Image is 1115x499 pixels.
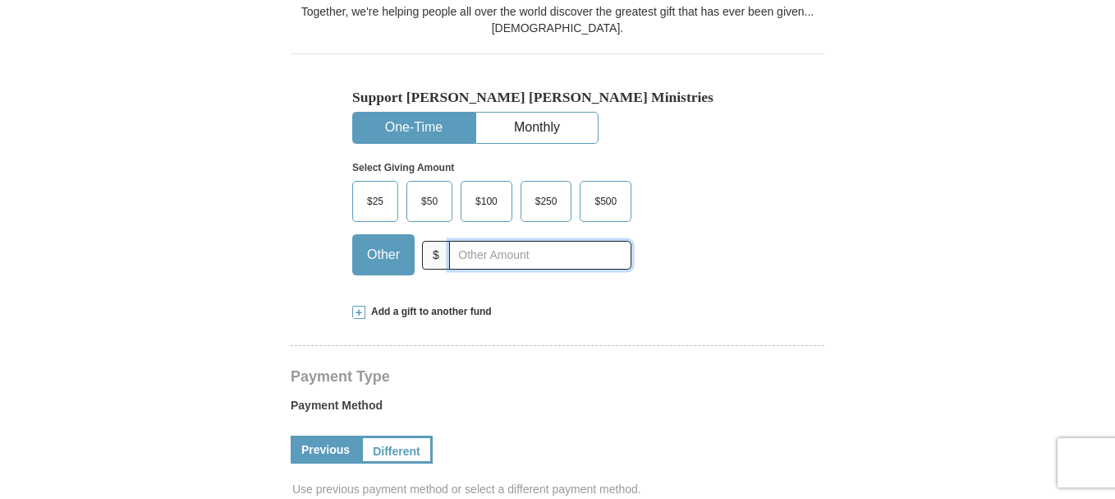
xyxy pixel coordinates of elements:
[586,189,625,214] span: $500
[359,189,392,214] span: $25
[360,436,433,464] a: Different
[527,189,566,214] span: $250
[365,305,492,319] span: Add a gift to another fund
[352,162,454,173] strong: Select Giving Amount
[291,370,824,383] h4: Payment Type
[422,241,450,270] span: $
[352,89,763,106] h5: Support [PERSON_NAME] [PERSON_NAME] Ministries
[449,241,631,270] input: Other Amount
[359,243,408,267] span: Other
[291,436,360,464] a: Previous
[476,113,598,143] button: Monthly
[292,481,826,497] span: Use previous payment method or select a different payment method.
[291,397,824,422] label: Payment Method
[413,189,446,214] span: $50
[353,113,475,143] button: One-Time
[291,3,824,36] div: Together, we're helping people all over the world discover the greatest gift that has ever been g...
[467,189,506,214] span: $100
